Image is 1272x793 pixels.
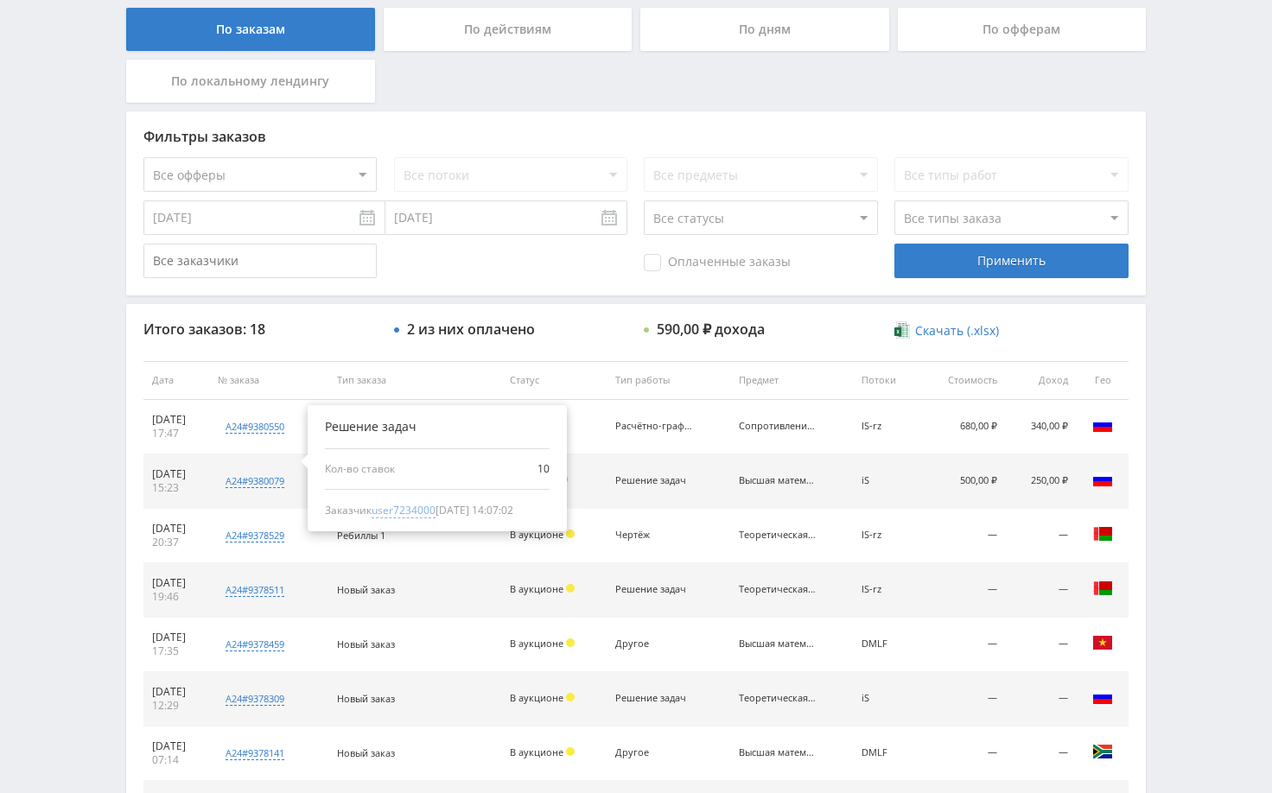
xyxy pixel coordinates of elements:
[152,739,200,753] div: [DATE]
[566,693,575,701] span: Холд
[1006,672,1077,726] td: —
[1092,578,1113,599] img: blr.png
[615,747,693,758] div: Другое
[898,8,1147,51] div: По офферам
[739,584,817,595] div: Теоретическая механика
[862,421,912,432] div: IS-rz
[478,462,550,476] span: 10
[1006,726,1077,781] td: —
[862,638,912,650] div: DMLF
[226,529,284,542] div: a24#9378529
[607,361,729,400] th: Тип работы
[152,427,200,441] div: 17:47
[152,536,200,549] div: 20:37
[862,747,912,758] div: DMLF
[510,745,563,758] span: В аукционе
[1092,415,1113,435] img: rus.png
[894,321,909,339] img: xlsx
[152,753,200,767] div: 07:14
[372,503,436,518] span: user7234000
[325,418,550,435] div: Решение задач
[615,475,693,486] div: Решение задач
[615,584,693,595] div: Решение задач
[510,528,563,541] span: В аукционе
[920,361,1007,400] th: Стоимость
[337,692,395,705] span: Новый заказ
[152,631,200,644] div: [DATE]
[152,576,200,590] div: [DATE]
[510,637,563,650] span: В аукционе
[152,699,200,713] div: 12:29
[739,747,817,758] div: Высшая математика
[566,530,575,538] span: Холд
[1077,361,1129,400] th: Гео
[1092,687,1113,707] img: rus.png
[920,454,1007,509] td: 500,00 ₽
[337,529,385,542] span: Ребиллы 1
[152,590,200,604] div: 19:46
[325,462,474,476] span: Кол-во ставок
[640,8,889,51] div: По дням
[226,474,284,488] div: a24#9380079
[730,361,853,400] th: Предмет
[862,693,912,704] div: iS
[1092,523,1113,544] img: blr.png
[126,60,375,103] div: По локальному лендингу
[143,361,209,400] th: Дата
[739,693,817,704] div: Теоретическая механика
[152,481,200,495] div: 15:23
[915,324,999,338] span: Скачать (.xlsx)
[337,583,395,596] span: Новый заказ
[1006,454,1077,509] td: 250,00 ₽
[1006,563,1077,618] td: —
[566,584,575,593] span: Холд
[615,421,693,432] div: Расчётно-графическая работа (РГР)
[407,321,535,337] div: 2 из них оплачено
[328,361,501,400] th: Тип заказа
[853,361,920,400] th: Потоки
[894,322,998,339] a: Скачать (.xlsx)
[501,361,607,400] th: Статус
[1006,509,1077,563] td: —
[226,746,284,760] div: a24#9378141
[337,638,395,650] span: Новый заказ
[920,563,1007,618] td: —
[152,413,200,427] div: [DATE]
[152,644,200,658] div: 17:35
[862,530,912,541] div: IS-rz
[739,475,817,486] div: Высшая математика
[152,467,200,481] div: [DATE]
[143,244,377,278] input: Все заказчики
[615,693,693,704] div: Решение задач
[894,244,1128,278] div: Применить
[566,638,575,647] span: Холд
[644,254,791,271] span: Оплаченные заказы
[337,746,395,759] span: Новый заказ
[566,747,575,756] span: Холд
[226,638,284,651] div: a24#9378459
[739,421,817,432] div: Сопротивление материалов
[657,321,765,337] div: 590,00 ₽ дохода
[209,361,328,400] th: № заказа
[920,618,1007,672] td: —
[226,692,284,706] div: a24#9378309
[920,509,1007,563] td: —
[226,583,284,597] div: a24#9378511
[152,685,200,699] div: [DATE]
[862,475,912,486] div: iS
[862,584,912,595] div: IS-rz
[1006,618,1077,672] td: —
[920,726,1007,781] td: —
[384,8,633,51] div: По действиям
[739,530,817,541] div: Теоретическая механика
[143,321,377,337] div: Итого заказов: 18
[1092,632,1113,653] img: vnm.png
[739,638,817,650] div: Высшая математика
[143,129,1129,144] div: Фильтры заказов
[226,420,284,434] div: a24#9380550
[510,691,563,704] span: В аукционе
[1006,361,1077,400] th: Доход
[1006,400,1077,454] td: 340,00 ₽
[1092,741,1113,762] img: zaf.png
[126,8,375,51] div: По заказам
